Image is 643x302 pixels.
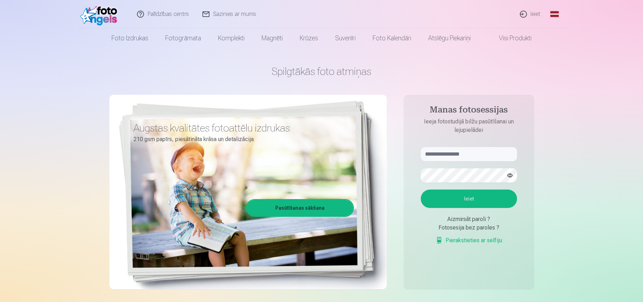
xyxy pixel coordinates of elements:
[479,28,540,48] a: Visi produkti
[157,28,209,48] a: Fotogrāmata
[421,223,517,232] div: Fotosesija bez paroles ?
[364,28,420,48] a: Foto kalendāri
[421,190,517,208] button: Ieiet
[420,28,479,48] a: Atslēgu piekariņi
[209,28,253,48] a: Komplekti
[436,236,502,245] a: Pierakstieties ar selfiju
[327,28,364,48] a: Suvenīri
[80,3,121,25] img: /fa1
[133,134,349,144] p: 210 gsm papīrs, piesātināta krāsa un detalizācija
[253,28,291,48] a: Magnēti
[103,28,157,48] a: Foto izdrukas
[247,200,353,216] a: Pasūtīšanas sākšana
[133,122,349,134] h3: Augstas kvalitātes fotoattēlu izdrukas
[109,65,534,78] h1: Spilgtākās foto atmiņas
[414,105,524,117] h4: Manas fotosessijas
[421,215,517,223] div: Aizmirsāt paroli ?
[414,117,524,134] p: Ieeja fotostudijā bilžu pasūtīšanai un lejupielādei
[291,28,327,48] a: Krūzes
